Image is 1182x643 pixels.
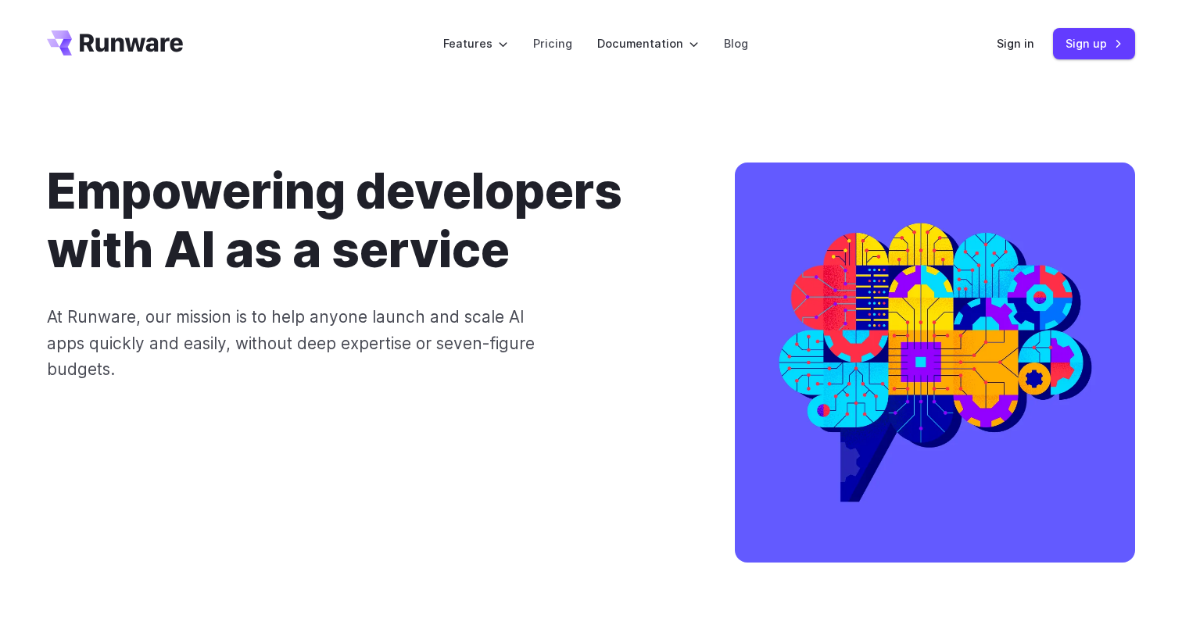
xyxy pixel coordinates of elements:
[443,34,508,52] label: Features
[47,163,685,279] h1: Empowering developers with AI as a service
[47,30,183,55] a: Go to /
[724,34,748,52] a: Blog
[997,34,1034,52] a: Sign in
[735,163,1135,563] img: A colorful illustration of a brain made up of circuit boards
[533,34,572,52] a: Pricing
[597,34,699,52] label: Documentation
[1053,28,1135,59] a: Sign up
[47,304,557,382] p: At Runware, our mission is to help anyone launch and scale AI apps quickly and easily, without de...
